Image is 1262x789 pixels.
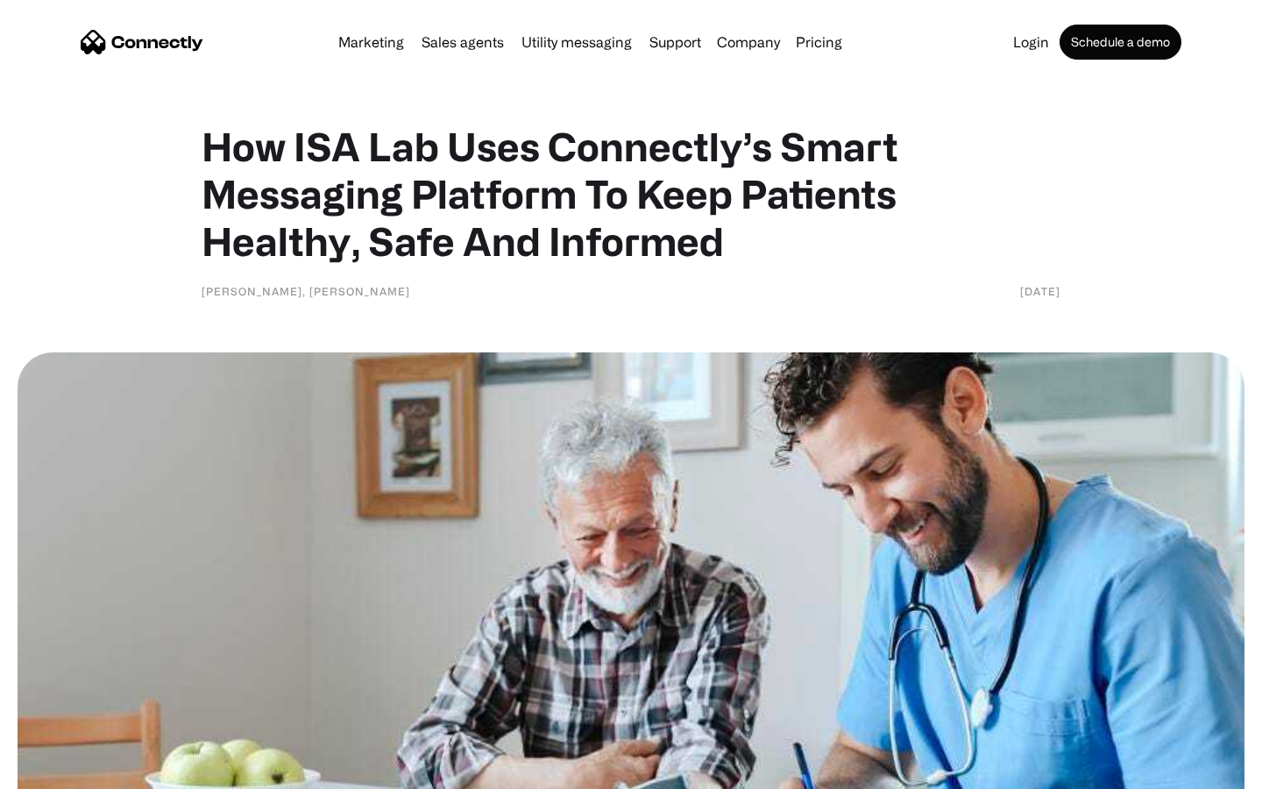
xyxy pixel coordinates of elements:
[35,758,105,783] ul: Language list
[789,35,849,49] a: Pricing
[202,282,410,300] div: [PERSON_NAME], [PERSON_NAME]
[712,30,785,54] div: Company
[514,35,639,49] a: Utility messaging
[1060,25,1181,60] a: Schedule a demo
[1020,282,1060,300] div: [DATE]
[202,123,1060,265] h1: How ISA Lab Uses Connectly’s Smart Messaging Platform To Keep Patients Healthy, Safe And Informed
[1006,35,1056,49] a: Login
[415,35,511,49] a: Sales agents
[642,35,708,49] a: Support
[81,29,203,55] a: home
[18,758,105,783] aside: Language selected: English
[331,35,411,49] a: Marketing
[717,30,780,54] div: Company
